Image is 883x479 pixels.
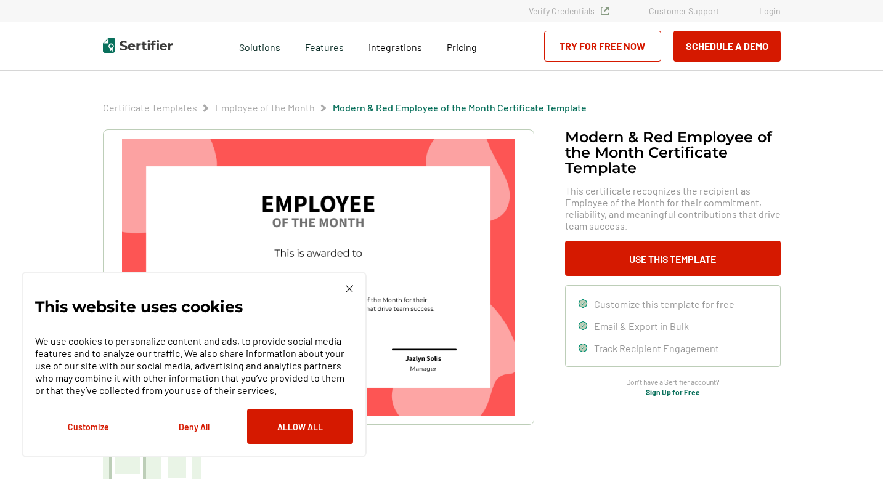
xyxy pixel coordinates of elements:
[103,102,197,113] a: Certificate Templates
[447,38,477,54] a: Pricing
[35,409,141,444] button: Customize
[601,7,609,15] img: Verified
[565,129,781,175] h1: Modern & Red Employee of the Month Certificate Template
[673,31,781,62] button: Schedule a Demo
[122,139,514,416] img: Modern & Red Employee of the Month Certificate Template
[447,41,477,53] span: Pricing
[594,298,734,310] span: Customize this template for free
[821,420,883,479] iframe: Chat Widget
[626,376,720,388] span: Don’t have a Sertifier account?
[305,38,344,54] span: Features
[35,335,353,396] p: We use cookies to personalize content and ads, to provide social media features and to analyze ou...
[368,41,422,53] span: Integrations
[239,38,280,54] span: Solutions
[35,300,243,313] p: This website uses cookies
[646,388,700,396] a: Sign Up for Free
[141,409,247,444] button: Deny All
[103,38,173,53] img: Sertifier | Digital Credentialing Platform
[759,6,781,16] a: Login
[215,102,315,114] span: Employee of the Month
[333,102,587,114] span: Modern & Red Employee of the Month Certificate Template
[649,6,719,16] a: Customer Support
[594,342,719,354] span: Track Recipient Engagement
[215,102,315,113] a: Employee of the Month
[368,38,422,54] a: Integrations
[103,102,587,114] div: Breadcrumb
[544,31,661,62] a: Try for Free Now
[565,185,781,231] span: This certificate recognizes the recipient as Employee of the Month for their commitment, reliabil...
[346,285,353,292] img: Cookie Popup Close
[247,409,353,444] button: Allow All
[565,241,781,276] button: Use This Template
[103,102,197,114] span: Certificate Templates
[594,320,689,332] span: Email & Export in Bulk
[333,102,587,113] a: Modern & Red Employee of the Month Certificate Template
[529,6,609,16] a: Verify Credentials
